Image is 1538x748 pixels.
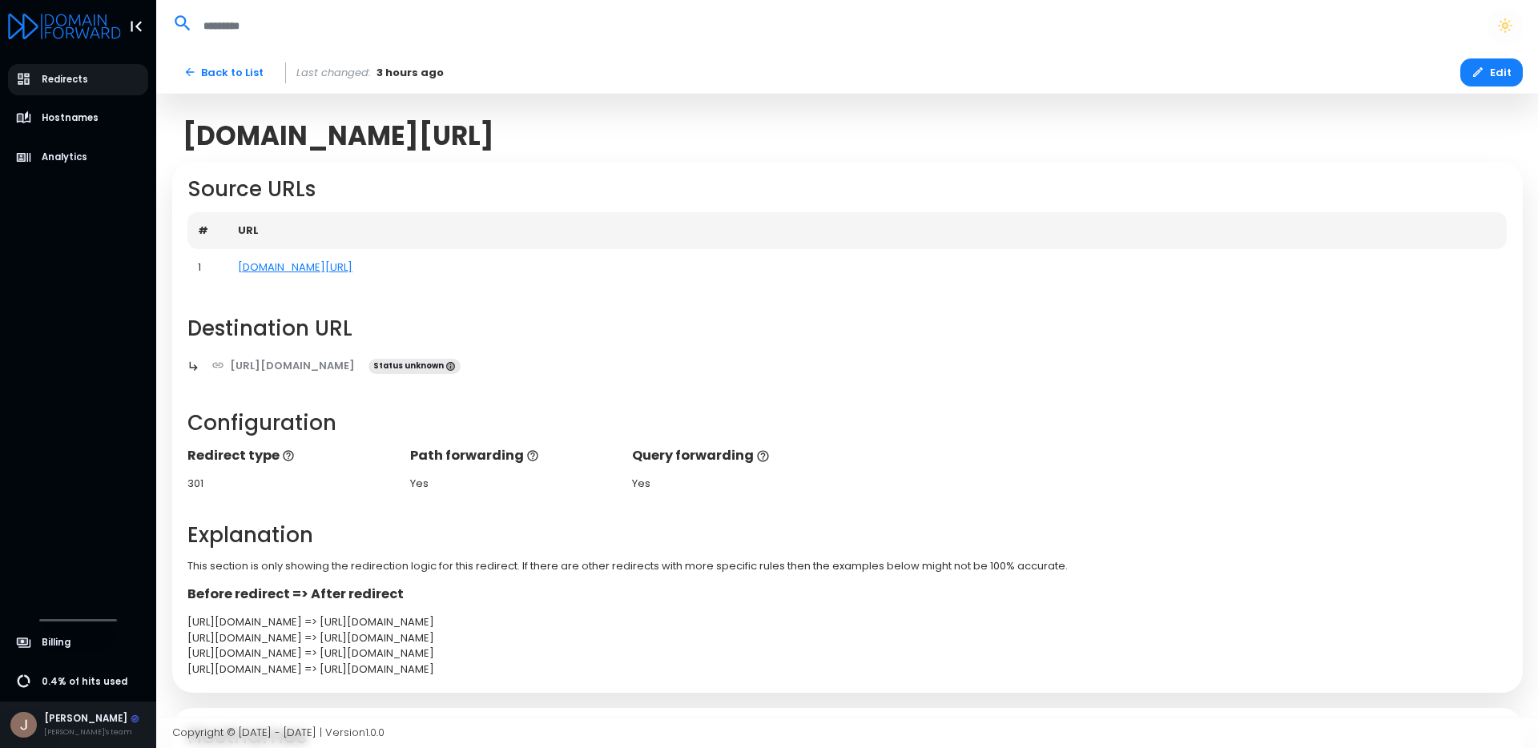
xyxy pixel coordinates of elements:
[8,103,149,134] a: Hostnames
[187,177,1507,202] h2: Source URLs
[172,725,384,740] span: Copyright © [DATE] - [DATE] | Version 1.0.0
[238,259,352,275] a: [DOMAIN_NAME][URL]
[296,65,371,81] span: Last changed:
[187,411,1507,436] h2: Configuration
[42,151,87,164] span: Analytics
[187,630,1507,646] div: [URL][DOMAIN_NAME] => [URL][DOMAIN_NAME]
[198,259,217,275] div: 1
[8,14,121,36] a: Logo
[42,636,70,649] span: Billing
[632,476,839,492] div: Yes
[410,476,617,492] div: Yes
[227,212,1507,249] th: URL
[187,523,1507,548] h2: Explanation
[187,212,227,249] th: #
[8,666,149,698] a: 0.4% of hits used
[187,316,1507,341] h2: Destination URL
[187,585,1507,604] p: Before redirect => After redirect
[410,446,617,465] p: Path forwarding
[8,64,149,95] a: Redirects
[187,476,394,492] div: 301
[1460,58,1523,86] button: Edit
[44,712,139,726] div: [PERSON_NAME]
[10,712,37,738] img: Avatar
[376,65,444,81] span: 3 hours ago
[8,627,149,658] a: Billing
[200,352,366,380] a: [URL][DOMAIN_NAME]
[121,11,151,42] button: Toggle Aside
[8,142,149,173] a: Analytics
[187,614,1507,630] div: [URL][DOMAIN_NAME] => [URL][DOMAIN_NAME]
[187,558,1507,574] p: This section is only showing the redirection logic for this redirect. If there are other redirect...
[187,645,1507,662] div: [URL][DOMAIN_NAME] => [URL][DOMAIN_NAME]
[42,73,88,86] span: Redirects
[42,111,99,125] span: Hostnames
[183,120,494,151] span: [DOMAIN_NAME][URL]
[632,446,839,465] p: Query forwarding
[44,726,139,738] div: [PERSON_NAME]'s team
[187,662,1507,678] div: [URL][DOMAIN_NAME] => [URL][DOMAIN_NAME]
[172,58,276,86] a: Back to List
[368,359,461,375] span: Status unknown
[42,675,127,689] span: 0.4% of hits used
[187,446,394,465] p: Redirect type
